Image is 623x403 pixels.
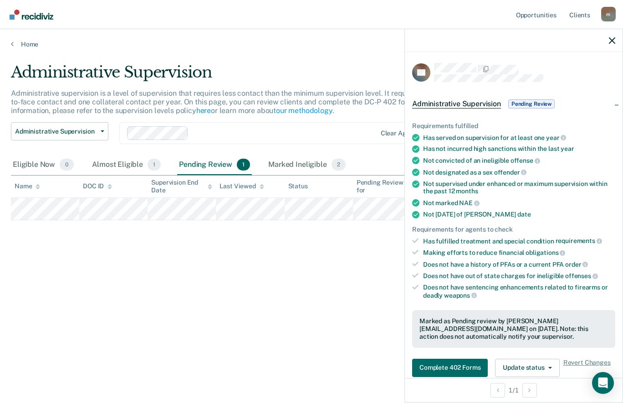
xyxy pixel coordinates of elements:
[423,199,615,207] div: Not marked
[522,383,537,398] button: Next Opportunity
[494,169,527,176] span: offender
[459,199,479,207] span: NAE
[423,211,615,218] div: Not [DATE] of [PERSON_NAME]
[423,180,615,196] div: Not supervised under enhanced or maximum supervision within the past 12
[412,99,501,108] span: Administrative Supervision
[357,179,418,194] div: Pending Review for
[444,292,477,299] span: weapons
[556,237,602,244] span: requirements
[517,211,531,218] span: date
[381,129,419,137] div: Clear agents
[561,145,574,152] span: year
[592,372,614,394] div: Open Intercom Messenger
[423,156,615,165] div: Not convicted of an ineligible
[456,187,478,195] span: months
[423,260,615,269] div: Does not have a history of PFAs or a current PFA order
[423,168,615,176] div: Not designated as a sex
[288,182,308,190] div: Status
[423,145,615,153] div: Has not incurred high sanctions within the last
[526,249,565,256] span: obligations
[266,155,347,175] div: Marked Ineligible
[508,99,555,108] span: Pending Review
[15,182,40,190] div: Name
[405,378,623,402] div: 1 / 1
[11,155,76,175] div: Eligible Now
[423,284,615,299] div: Does not have sentencing enhancements related to firearms or deadly
[151,179,212,194] div: Supervision End Date
[563,359,611,377] span: Revert Changes
[11,89,478,115] p: Administrative supervision is a level of supervision that requires less contact than the minimum ...
[60,159,74,170] span: 0
[276,106,332,115] a: our methodology
[495,359,559,377] button: Update status
[220,182,264,190] div: Last Viewed
[177,155,252,175] div: Pending Review
[546,134,566,141] span: year
[15,128,97,135] span: Administrative Supervision
[332,159,346,170] span: 2
[511,157,540,164] span: offense
[423,134,615,142] div: Has served on supervision for at least one
[601,7,616,21] button: Profile dropdown button
[601,7,616,21] div: m
[419,317,608,340] div: Marked as Pending review by [PERSON_NAME][EMAIL_ADDRESS][DOMAIN_NAME] on [DATE]. Note: this actio...
[412,122,615,130] div: Requirements fulfilled
[423,248,615,257] div: Making efforts to reduce financial
[148,159,161,170] span: 1
[412,359,491,377] a: Navigate to form link
[490,383,505,398] button: Previous Opportunity
[412,226,615,233] div: Requirements for agents to check
[565,272,598,279] span: offenses
[10,10,53,20] img: Recidiviz
[405,89,623,119] div: Administrative SupervisionPending Review
[237,159,250,170] span: 1
[90,155,163,175] div: Almost Eligible
[11,63,478,89] div: Administrative Supervision
[423,237,615,245] div: Has fulfilled treatment and special condition
[196,106,211,115] a: here
[83,182,112,190] div: DOC ID
[412,359,488,377] button: Complete 402 Forms
[423,272,615,280] div: Does not have out of state charges for ineligible
[11,40,612,48] a: Home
